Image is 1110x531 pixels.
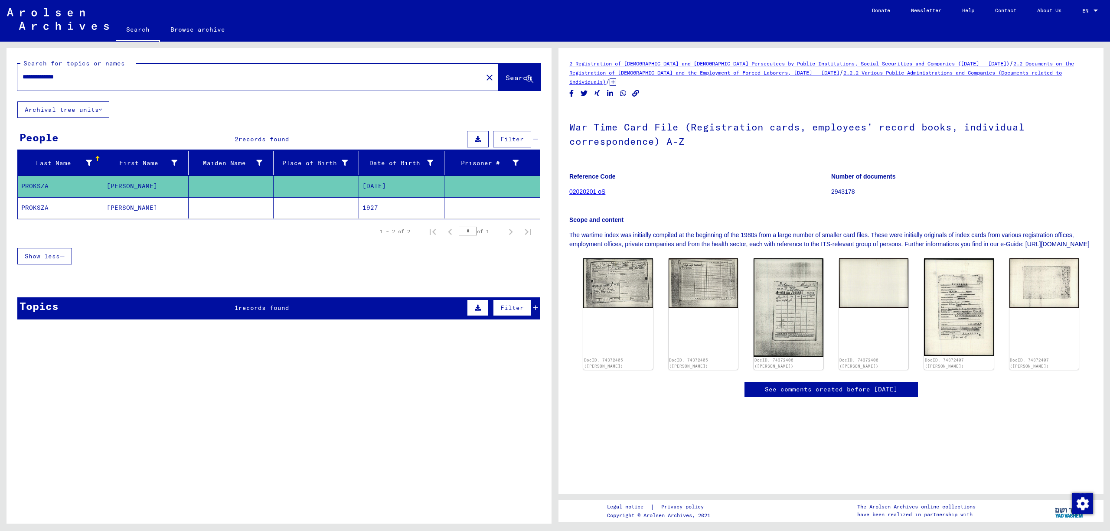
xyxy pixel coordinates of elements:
[1009,59,1013,67] span: /
[18,176,103,197] mat-cell: PROKSZA
[21,156,103,170] div: Last Name
[277,156,359,170] div: Place of Birth
[754,258,823,356] img: 001.jpg
[593,88,602,99] button: Share on Xing
[23,59,125,67] mat-label: Search for topics or names
[17,101,109,118] button: Archival tree units
[277,159,348,168] div: Place of Birth
[192,156,274,170] div: Maiden Name
[235,135,238,143] span: 2
[17,248,72,264] button: Show less
[831,173,896,180] b: Number of documents
[21,159,92,168] div: Last Name
[569,60,1009,67] a: 2 Registration of [DEMOGRAPHIC_DATA] and [DEMOGRAPHIC_DATA] Persecutees by Public Institutions, S...
[459,227,502,235] div: of 1
[359,197,444,218] mat-cell: 1927
[765,385,898,394] a: See comments created before [DATE]
[519,223,537,240] button: Last page
[1082,8,1092,14] span: EN
[25,252,60,260] span: Show less
[20,298,59,314] div: Topics
[238,304,289,312] span: records found
[607,502,650,511] a: Legal notice
[362,159,433,168] div: Date of Birth
[1053,500,1086,521] img: yv_logo.png
[107,159,177,168] div: First Name
[103,176,189,197] mat-cell: [PERSON_NAME]
[754,358,793,368] a: DocID: 74372406 ([PERSON_NAME])
[839,68,843,76] span: /
[493,300,531,316] button: Filter
[103,197,189,218] mat-cell: [PERSON_NAME]
[839,258,909,308] img: 002.jpg
[502,223,519,240] button: Next page
[18,151,103,175] mat-header-cell: Last Name
[580,88,589,99] button: Share on Twitter
[569,188,605,195] a: 02020201 oS
[506,73,532,82] span: Search
[359,176,444,197] mat-cell: [DATE]
[831,187,1093,196] p: 2943178
[607,502,714,511] div: |
[606,88,615,99] button: Share on LinkedIn
[498,64,541,91] button: Search
[20,130,59,145] div: People
[619,88,628,99] button: Share on WhatsApp
[380,228,410,235] div: 1 – 2 of 2
[584,358,623,368] a: DocID: 74372405 ([PERSON_NAME])
[107,156,188,170] div: First Name
[500,304,524,312] span: Filter
[839,358,878,368] a: DocID: 74372406 ([PERSON_NAME])
[103,151,189,175] mat-header-cell: First Name
[569,173,616,180] b: Reference Code
[424,223,441,240] button: First page
[18,197,103,218] mat-cell: PROKSZA
[192,159,263,168] div: Maiden Name
[448,156,529,170] div: Prisoner #
[7,8,109,30] img: Arolsen_neg.svg
[569,231,1093,249] p: The wartime index was initially compiled at the beginning of the 1980s from a large number of sma...
[484,72,495,83] mat-icon: close
[569,216,624,223] b: Scope and content
[359,151,444,175] mat-header-cell: Date of Birth
[607,511,714,519] p: Copyright © Arolsen Archives, 2021
[583,258,653,308] img: 001.jpg
[631,88,640,99] button: Copy link
[500,135,524,143] span: Filter
[441,223,459,240] button: Previous page
[238,135,289,143] span: records found
[669,258,738,308] img: 002.jpg
[857,503,976,511] p: The Arolsen Archives online collections
[189,151,274,175] mat-header-cell: Maiden Name
[481,68,498,86] button: Clear
[1009,258,1079,308] img: 002.jpg
[654,502,714,511] a: Privacy policy
[493,131,531,147] button: Filter
[924,258,994,356] img: 001.jpg
[567,88,576,99] button: Share on Facebook
[1072,493,1093,514] img: Change consent
[569,107,1093,160] h1: War Time Card File (Registration cards, employees’ record books, individual correspondence) A-Z
[235,304,238,312] span: 1
[116,19,160,42] a: Search
[362,156,444,170] div: Date of Birth
[606,78,610,85] span: /
[444,151,540,175] mat-header-cell: Prisoner #
[274,151,359,175] mat-header-cell: Place of Birth
[448,159,519,168] div: Prisoner #
[857,511,976,518] p: have been realized in partnership with
[925,358,964,368] a: DocID: 74372407 ([PERSON_NAME])
[160,19,235,40] a: Browse archive
[669,358,708,368] a: DocID: 74372405 ([PERSON_NAME])
[1010,358,1049,368] a: DocID: 74372407 ([PERSON_NAME])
